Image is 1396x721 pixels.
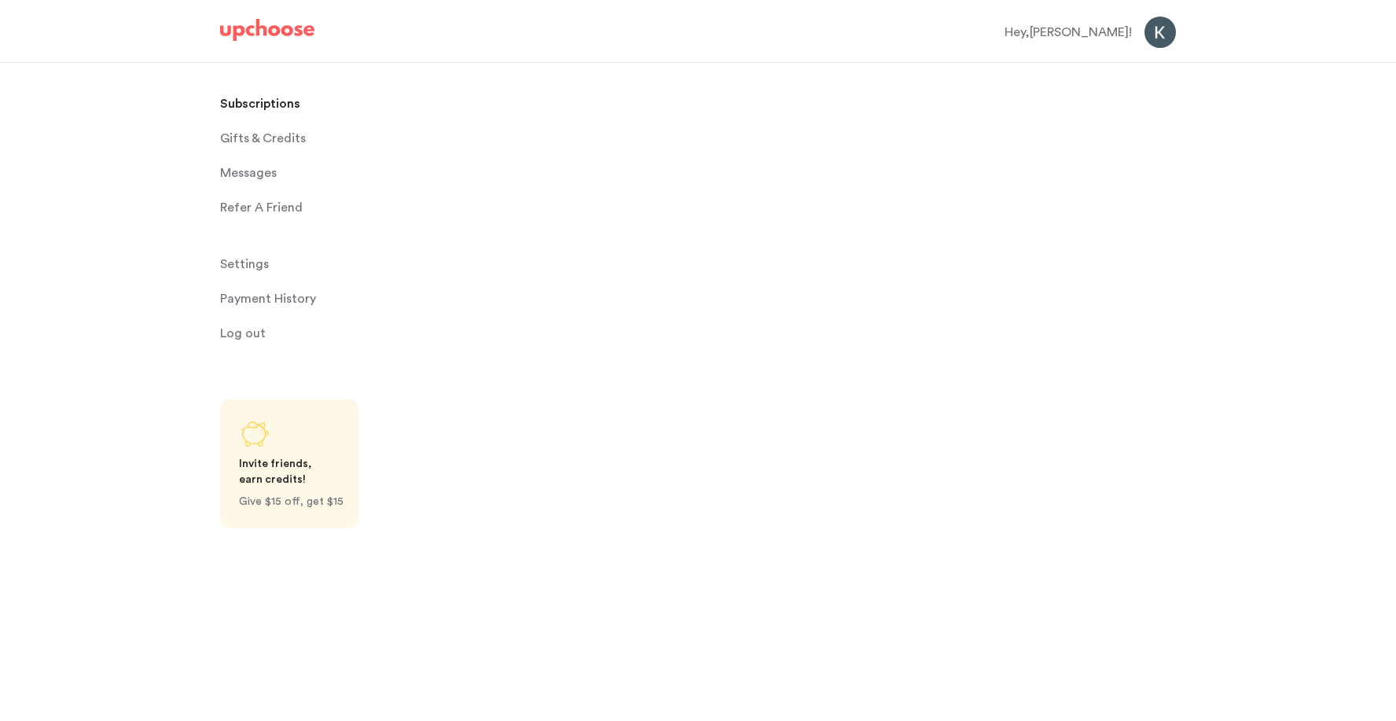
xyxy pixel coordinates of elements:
[220,88,446,120] a: Subscriptions
[220,192,303,223] p: Refer A Friend
[220,157,277,189] span: Messages
[220,157,446,189] a: Messages
[220,283,446,315] a: Payment History
[220,19,314,41] img: UpChoose
[220,248,446,280] a: Settings
[220,248,269,280] span: Settings
[220,399,358,528] a: Share UpChoose
[220,123,306,154] span: Gifts & Credits
[220,123,446,154] a: Gifts & Credits
[220,88,300,120] p: Subscriptions
[220,19,314,48] a: UpChoose
[220,283,316,315] p: Payment History
[220,318,446,349] a: Log out
[220,318,266,349] span: Log out
[220,192,446,223] a: Refer A Friend
[1005,23,1132,42] div: Hey, [PERSON_NAME] !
